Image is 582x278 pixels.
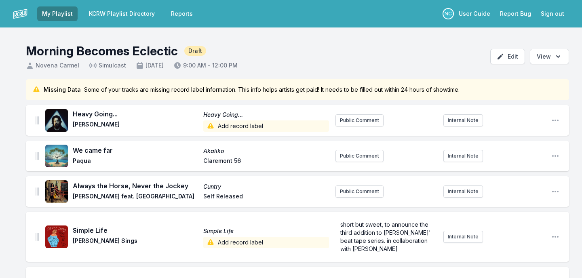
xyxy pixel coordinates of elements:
[166,6,198,21] a: Reports
[203,183,329,191] span: Cuntry
[454,6,495,21] a: User Guide
[73,157,198,166] span: Paqua
[530,49,569,64] button: Open options
[26,44,178,58] h1: Morning Becomes Eclectic
[443,231,483,243] button: Internal Note
[73,192,198,202] span: [PERSON_NAME] feat. [GEOGRAPHIC_DATA]
[443,150,483,162] button: Internal Note
[203,237,329,248] span: Add record label
[551,116,559,124] button: Open playlist item options
[45,145,68,167] img: Akaliko
[44,86,81,94] span: Missing Data
[73,225,198,235] span: Simple Life
[184,46,206,56] span: Draft
[37,6,78,21] a: My Playlist
[443,8,454,19] p: Novena Carmel
[84,6,160,21] a: KCRW Playlist Directory
[490,49,525,64] button: Edit
[551,233,559,241] button: Open playlist item options
[495,6,536,21] a: Report Bug
[73,181,198,191] span: Always the Horse, Never the Jockey
[89,61,126,69] span: Simulcast
[36,116,39,124] img: Drag Handle
[73,145,198,155] span: We came far
[73,109,198,119] span: Heavy Going...
[136,61,164,69] span: [DATE]
[173,61,238,69] span: 9:00 AM - 12:00 PM
[335,185,384,198] button: Public Comment
[551,187,559,196] button: Open playlist item options
[36,187,39,196] img: Drag Handle
[203,111,329,119] span: Heavy Going...
[36,233,39,241] img: Drag Handle
[203,192,329,202] span: Self Released
[45,109,68,132] img: Heavy Going...
[73,120,198,132] span: [PERSON_NAME]
[84,86,460,94] span: Some of your tracks are missing record label information. This info helps artists get paid! It ne...
[13,6,27,21] img: logo-white-87cec1fa9cbef997252546196dc51331.png
[45,225,68,248] img: Simple Life
[203,227,329,235] span: Simple Life
[443,185,483,198] button: Internal Note
[551,152,559,160] button: Open playlist item options
[203,157,329,166] span: Claremont 56
[536,6,569,21] button: Sign out
[203,147,329,155] span: Akaliko
[335,150,384,162] button: Public Comment
[443,114,483,126] button: Internal Note
[26,61,79,69] span: Novena Carmel
[203,120,329,132] span: Add record label
[335,114,384,126] button: Public Comment
[45,180,68,203] img: Cuntry
[73,237,198,248] span: [PERSON_NAME] Sings
[36,152,39,160] img: Drag Handle
[340,221,432,252] span: short but sweet, to announce the third addition to [PERSON_NAME]' beat tape series. in collaborat...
